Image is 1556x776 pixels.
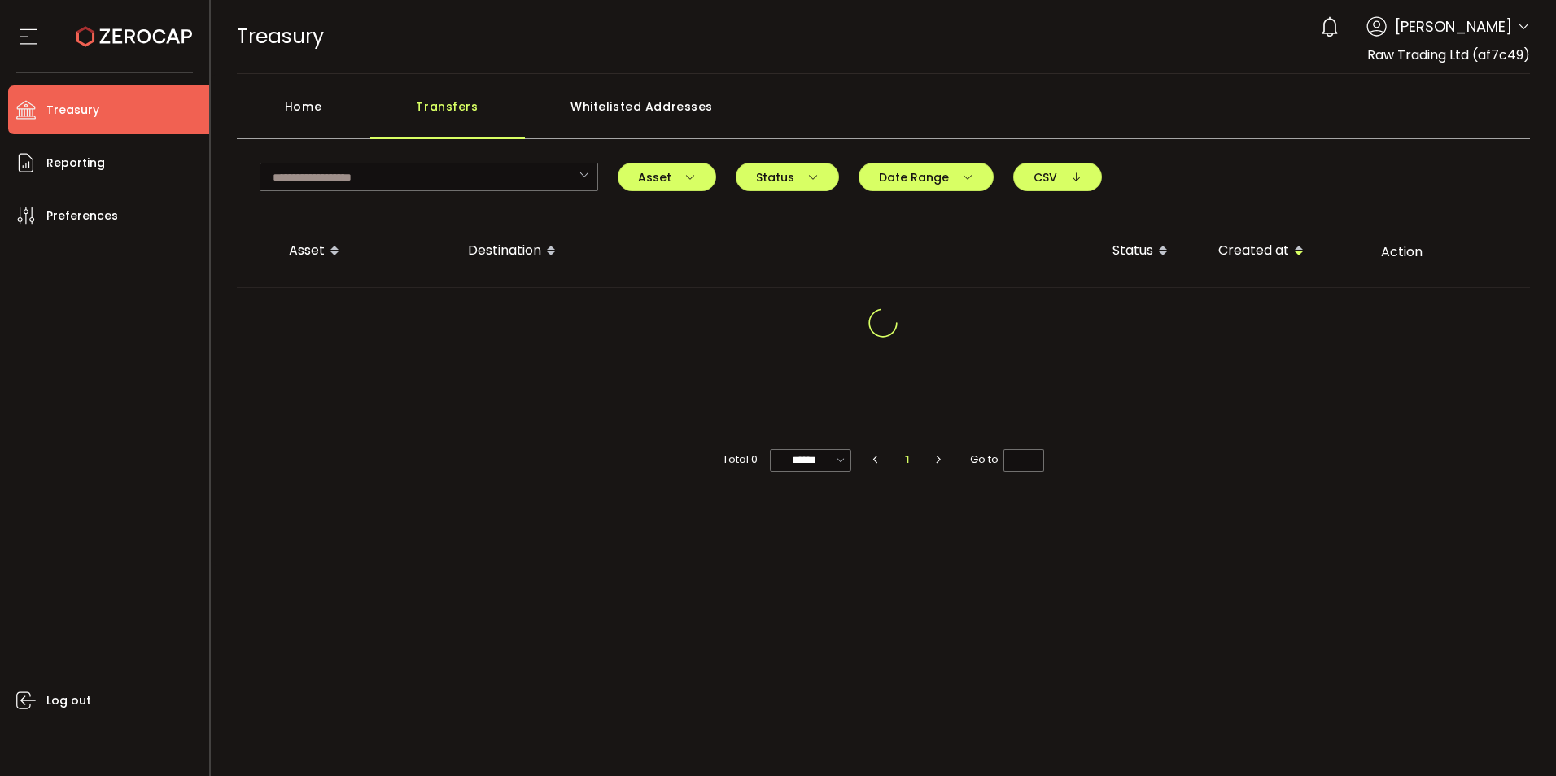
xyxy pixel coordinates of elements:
div: Home [237,90,370,139]
span: Log out [46,689,91,713]
span: Status [756,172,819,183]
iframe: Chat Widget [1475,698,1556,776]
span: [PERSON_NAME] [1395,15,1512,37]
span: Go to [970,448,1044,471]
button: Asset [618,163,716,191]
span: Treasury [46,98,99,122]
li: 1 [893,448,922,471]
button: CSV [1013,163,1102,191]
span: Preferences [46,204,118,228]
button: Status [736,163,839,191]
span: Treasury [237,22,324,50]
div: Whitelisted Addresses [525,90,759,139]
span: Raw Trading Ltd (af7c49) [1367,46,1530,64]
span: Date Range [879,172,973,183]
span: Total 0 [723,448,758,471]
div: Transfers [370,90,525,139]
button: Date Range [859,163,994,191]
span: Reporting [46,151,105,175]
span: Asset [638,172,696,183]
span: CSV [1034,172,1082,183]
